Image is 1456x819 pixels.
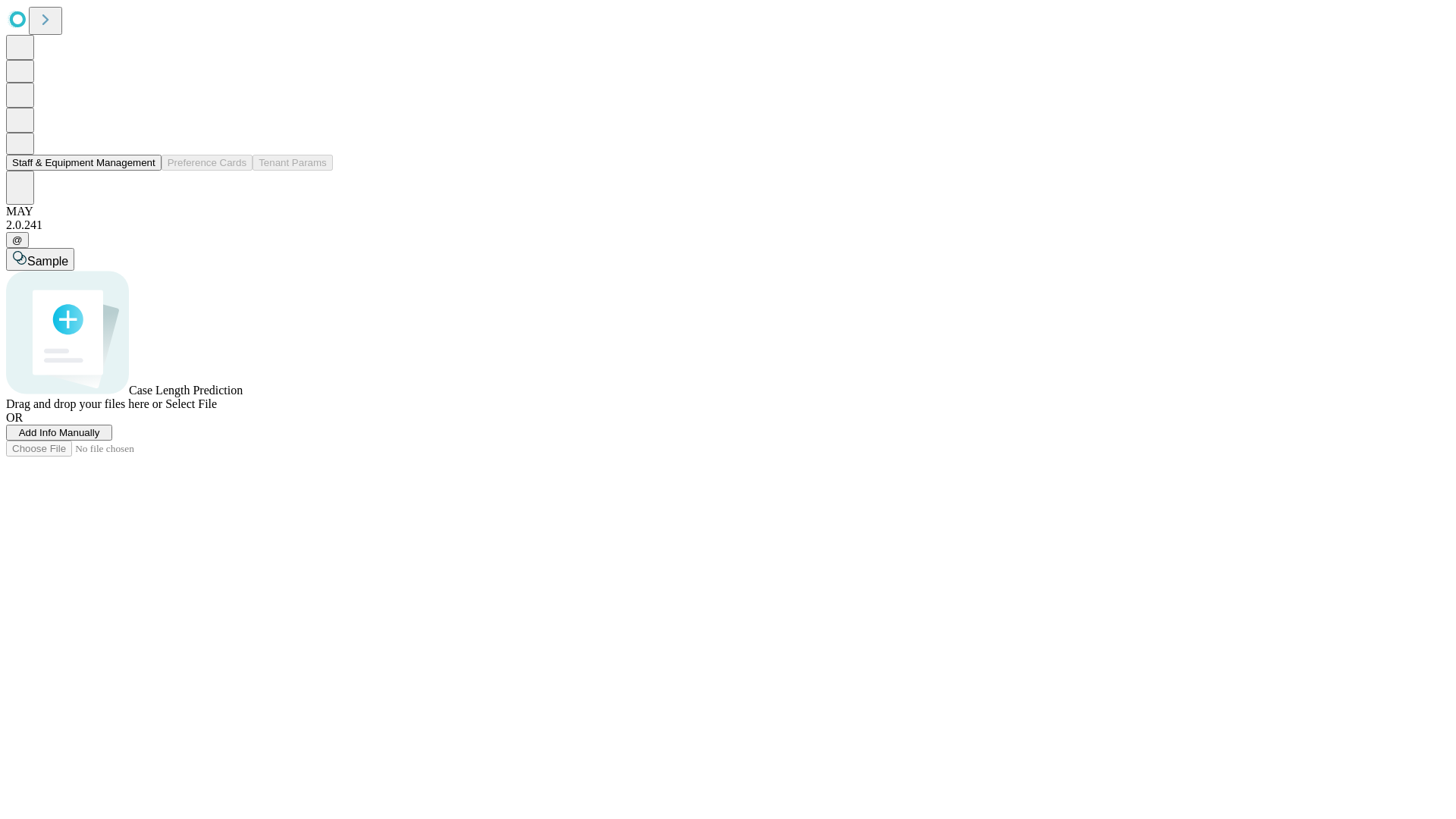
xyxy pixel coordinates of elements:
span: @ [12,234,23,246]
span: Case Length Prediction [129,384,243,397]
span: Drag and drop your files here or [6,397,162,410]
button: Add Info Manually [6,425,112,441]
button: Tenant Params [253,155,333,171]
span: Select File [165,397,217,410]
div: MAY [6,205,1450,218]
button: @ [6,232,29,248]
span: Sample [27,255,68,268]
button: Sample [6,248,74,271]
span: Add Info Manually [19,427,100,438]
div: 2.0.241 [6,218,1450,232]
button: Staff & Equipment Management [6,155,162,171]
button: Preference Cards [162,155,253,171]
span: OR [6,411,23,424]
